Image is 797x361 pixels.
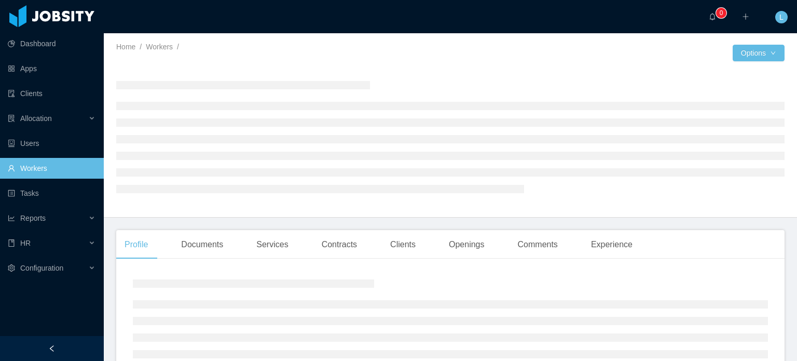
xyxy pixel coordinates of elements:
span: Configuration [20,264,63,272]
span: Reports [20,214,46,222]
span: HR [20,239,31,247]
a: icon: robotUsers [8,133,95,154]
span: / [177,43,179,51]
div: Documents [173,230,231,259]
i: icon: line-chart [8,215,15,222]
span: / [140,43,142,51]
div: Openings [441,230,493,259]
span: Allocation [20,114,52,123]
i: icon: setting [8,264,15,272]
i: icon: bell [709,13,716,20]
a: icon: pie-chartDashboard [8,33,95,54]
div: Services [248,230,296,259]
div: Comments [510,230,566,259]
sup: 0 [716,8,726,18]
button: Optionsicon: down [733,45,785,61]
i: icon: book [8,239,15,247]
div: Clients [382,230,424,259]
div: Experience [583,230,641,259]
a: icon: userWorkers [8,158,95,179]
a: Workers [146,43,173,51]
div: Contracts [313,230,365,259]
a: icon: auditClients [8,83,95,104]
a: Home [116,43,135,51]
a: icon: profileTasks [8,183,95,204]
div: Profile [116,230,156,259]
a: icon: appstoreApps [8,58,95,79]
span: L [779,11,784,23]
i: icon: solution [8,115,15,122]
i: icon: plus [742,13,749,20]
